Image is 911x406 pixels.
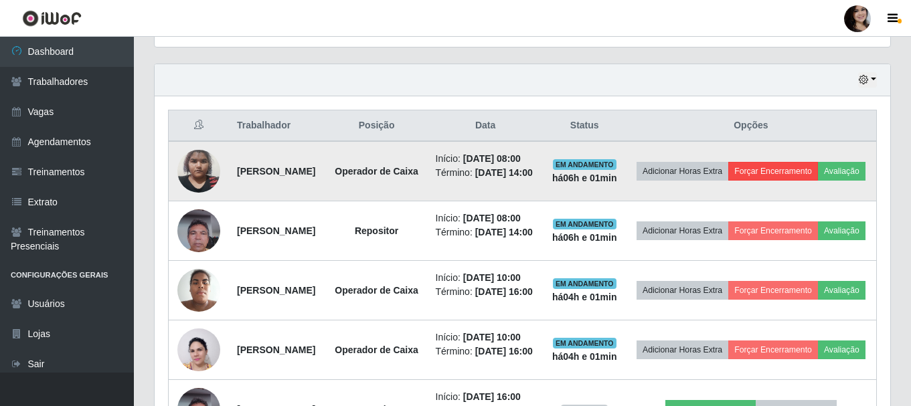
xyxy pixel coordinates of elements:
[237,285,315,296] strong: [PERSON_NAME]
[436,390,535,404] li: Início:
[436,330,535,344] li: Início:
[728,162,818,181] button: Forçar Encerramento
[335,166,418,177] strong: Operador de Caixa
[553,338,616,348] span: EM ANDAMENTO
[553,219,616,229] span: EM ANDAMENTO
[177,262,220,318] img: 1650483938365.jpeg
[177,202,220,259] img: 1721053497188.jpeg
[326,110,428,142] th: Posição
[475,167,533,178] time: [DATE] 14:00
[728,281,818,300] button: Forçar Encerramento
[436,211,535,225] li: Início:
[728,340,818,359] button: Forçar Encerramento
[626,110,877,142] th: Opções
[436,152,535,166] li: Início:
[637,340,728,359] button: Adicionar Horas Extra
[475,286,533,297] time: [DATE] 16:00
[475,346,533,357] time: [DATE] 16:00
[463,272,521,283] time: [DATE] 10:00
[355,225,398,236] strong: Repositor
[463,213,521,223] time: [DATE] 08:00
[553,159,616,170] span: EM ANDAMENTO
[818,221,865,240] button: Avaliação
[237,225,315,236] strong: [PERSON_NAME]
[552,351,617,362] strong: há 04 h e 01 min
[637,221,728,240] button: Adicionar Horas Extra
[436,285,535,299] li: Término:
[22,10,82,27] img: CoreUI Logo
[818,340,865,359] button: Avaliação
[335,285,418,296] strong: Operador de Caixa
[237,344,315,355] strong: [PERSON_NAME]
[436,225,535,239] li: Término:
[553,278,616,289] span: EM ANDAMENTO
[436,344,535,359] li: Término:
[818,281,865,300] button: Avaliação
[637,281,728,300] button: Adicionar Horas Extra
[229,110,326,142] th: Trabalhador
[544,110,626,142] th: Status
[335,344,418,355] strong: Operador de Caixa
[552,173,617,183] strong: há 06 h e 01 min
[177,321,220,379] img: 1733236843122.jpeg
[463,332,521,342] time: [DATE] 10:00
[475,227,533,237] time: [DATE] 14:00
[463,153,521,164] time: [DATE] 08:00
[728,221,818,240] button: Forçar Encerramento
[552,232,617,243] strong: há 06 h e 01 min
[237,166,315,177] strong: [PERSON_NAME]
[463,391,521,402] time: [DATE] 16:00
[552,292,617,302] strong: há 04 h e 01 min
[637,162,728,181] button: Adicionar Horas Extra
[436,166,535,180] li: Término:
[177,142,220,199] img: 1701273073882.jpeg
[818,162,865,181] button: Avaliação
[436,271,535,285] li: Início:
[428,110,544,142] th: Data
